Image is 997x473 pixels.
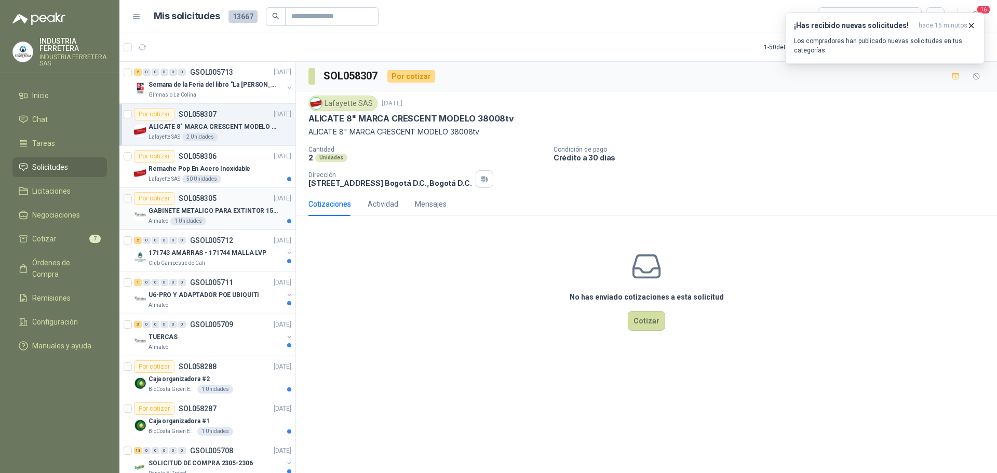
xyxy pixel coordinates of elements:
[149,122,278,132] p: ALICATE 8" MARCA CRESCENT MODELO 38008tv
[134,108,174,120] div: Por cotizar
[32,316,78,328] span: Configuración
[134,335,146,347] img: Company Logo
[149,175,180,183] p: Lafayette SAS
[554,146,993,153] p: Condición de pago
[12,110,107,129] a: Chat
[149,91,196,99] p: Gimnasio La Colina
[134,83,146,95] img: Company Logo
[134,360,174,373] div: Por cotizar
[274,320,291,330] p: [DATE]
[178,69,186,76] div: 0
[308,171,471,179] p: Dirección
[134,447,142,454] div: 13
[32,257,97,280] span: Órdenes de Compra
[415,198,447,210] div: Mensajes
[32,185,71,197] span: Licitaciones
[134,237,142,244] div: 2
[12,312,107,332] a: Configuración
[89,235,101,243] span: 7
[149,301,168,309] p: Almatec
[179,195,217,202] p: SOL058305
[785,12,985,64] button: ¡Has recibido nuevas solicitudes!hace 16 minutos Los compradores han publicado nuevas solicitudes...
[170,217,206,225] div: 1 Unidades
[143,279,151,286] div: 0
[134,192,174,205] div: Por cotizar
[134,318,293,352] a: 3 0 0 0 0 0 GSOL005709[DATE] Company LogoTUERCASAlmatec
[919,21,967,30] span: hace 16 minutos
[12,133,107,153] a: Tareas
[143,321,151,328] div: 0
[274,110,291,119] p: [DATE]
[178,447,186,454] div: 0
[134,377,146,389] img: Company Logo
[274,446,291,456] p: [DATE]
[32,114,48,125] span: Chat
[149,80,278,90] p: Semana de la Feria del libro "La [PERSON_NAME]"
[149,343,168,352] p: Almatec
[169,321,177,328] div: 0
[274,236,291,246] p: [DATE]
[274,152,291,161] p: [DATE]
[274,362,291,372] p: [DATE]
[274,194,291,204] p: [DATE]
[143,447,151,454] div: 0
[179,405,217,412] p: SOL058287
[169,447,177,454] div: 0
[32,292,71,304] span: Remisiones
[794,36,976,55] p: Los compradores han publicado nuevas solicitudes en tus categorías.
[197,427,233,436] div: 1 Unidades
[160,447,168,454] div: 0
[149,374,210,384] p: Caja organizadora #2
[32,90,49,101] span: Inicio
[134,293,146,305] img: Company Logo
[149,416,210,426] p: Caja organizadora #1
[308,96,378,111] div: Lafayette SAS
[143,237,151,244] div: 0
[152,279,159,286] div: 0
[190,69,233,76] p: GSOL005713
[149,385,195,394] p: BioCosta Green Energy S.A.S
[382,99,402,109] p: [DATE]
[13,42,33,62] img: Company Logo
[274,404,291,414] p: [DATE]
[190,447,233,454] p: GSOL005708
[149,332,178,342] p: TUERCAS
[825,11,846,22] div: Todas
[12,12,65,25] img: Logo peakr
[149,206,278,216] p: GABINETE METALICO PARA EXTINTOR 15 LB
[764,39,831,56] div: 1 - 50 de 8404
[134,150,174,163] div: Por cotizar
[134,402,174,415] div: Por cotizar
[119,104,295,146] a: Por cotizarSOL058307[DATE] Company LogoALICATE 8" MARCA CRESCENT MODELO 38008tvLafayette SAS2 Uni...
[134,66,293,99] a: 2 0 0 0 0 0 GSOL005713[DATE] Company LogoSemana de la Feria del libro "La [PERSON_NAME]"Gimnasio ...
[32,161,68,173] span: Solicitudes
[554,153,993,162] p: Crédito a 30 días
[160,321,168,328] div: 0
[134,251,146,263] img: Company Logo
[134,69,142,76] div: 2
[12,181,107,201] a: Licitaciones
[149,259,205,267] p: Club Campestre de Cali
[12,336,107,356] a: Manuales y ayuda
[32,233,56,245] span: Cotizar
[134,279,142,286] div: 1
[160,69,168,76] div: 0
[152,237,159,244] div: 0
[966,7,985,26] button: 16
[387,70,435,83] div: Por cotizar
[179,111,217,118] p: SOL058307
[149,427,195,436] p: BioCosta Green Energy S.A.S
[228,10,258,23] span: 13667
[119,356,295,398] a: Por cotizarSOL058288[DATE] Company LogoCaja organizadora #2BioCosta Green Energy S.A.S1 Unidades
[149,290,259,300] p: U6-PRO Y ADAPTADOR POE UBIQUITI
[149,164,250,174] p: Remache Pop En Acero Inoxidable
[182,175,221,183] div: 50 Unidades
[119,146,295,188] a: Por cotizarSOL058306[DATE] Company LogoRemache Pop En Acero InoxidableLafayette SAS50 Unidades
[149,248,266,258] p: 171743 AMARRAS - 171744 MALLA LVP
[39,37,107,52] p: INDUSTRIA FERRETERA
[190,321,233,328] p: GSOL005709
[12,288,107,308] a: Remisiones
[190,279,233,286] p: GSOL005711
[32,209,80,221] span: Negociaciones
[197,385,233,394] div: 1 Unidades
